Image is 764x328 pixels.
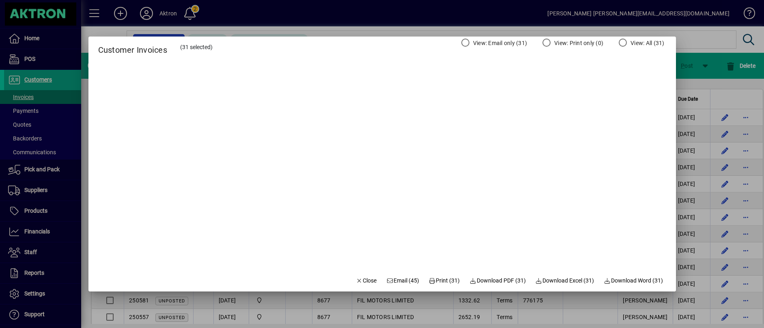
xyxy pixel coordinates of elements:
span: Close [356,276,377,285]
button: Close [353,274,380,288]
span: Download Excel (31) [536,276,594,285]
button: Download Excel (31) [532,274,598,288]
label: View: All (31) [629,39,665,47]
button: Print (31) [426,274,463,288]
span: Email (45) [386,276,419,285]
span: Download Word (31) [604,276,663,285]
span: (31 selected) [180,44,213,50]
label: View: Email only (31) [471,39,527,47]
label: View: Print only (0) [553,39,603,47]
button: Email (45) [383,274,422,288]
span: Print (31) [429,276,460,285]
button: Download Word (31) [600,274,666,288]
a: Download PDF (31) [466,274,529,288]
h2: Customer Invoices [88,37,177,56]
span: Download PDF (31) [469,276,526,285]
